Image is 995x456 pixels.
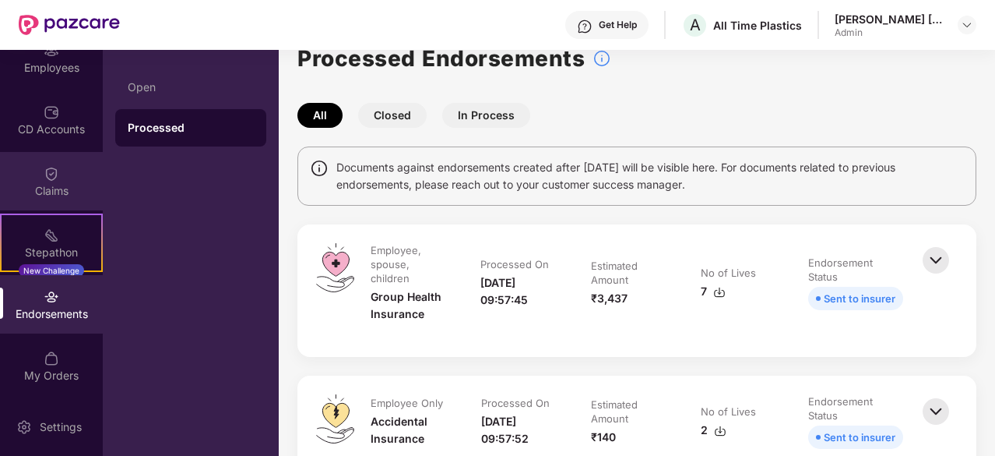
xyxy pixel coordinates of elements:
[481,396,550,410] div: Processed On
[701,405,756,419] div: No of Lives
[371,288,449,323] div: Group Health Insurance
[591,259,666,287] div: Estimated Amount
[44,351,59,366] img: svg+xml;base64,PHN2ZyBpZD0iTXlfT3JkZXJzIiBkYXRhLW5hbWU9Ik15IE9yZGVycyIgeG1sbnM9Imh0dHA6Ly93d3cudz...
[336,159,964,193] span: Documents against endorsements created after [DATE] will be visible here. For documents related t...
[808,256,900,284] div: Endorsement Status
[128,81,254,94] div: Open
[481,413,560,447] div: [DATE] 09:57:52
[577,19,592,34] img: svg+xml;base64,PHN2ZyBpZD0iSGVscC0zMngzMiIgeG1sbnM9Imh0dHA6Ly93d3cudzMub3JnLzIwMDAvc3ZnIiB3aWR0aD...
[701,283,726,300] div: 7
[442,103,530,128] button: In Process
[44,104,59,120] img: svg+xml;base64,PHN2ZyBpZD0iQ0RfQWNjb3VudHMiIGRhdGEtbmFtZT0iQ0QgQWNjb3VudHMiIHhtbG5zPSJodHRwOi8vd3...
[919,394,953,429] img: svg+xml;base64,PHN2ZyBpZD0iQmFjay0zMngzMiIgeG1sbnM9Imh0dHA6Ly93d3cudzMub3JnLzIwMDAvc3ZnIiB3aWR0aD...
[297,103,343,128] button: All
[2,245,101,260] div: Stepathon
[591,398,666,426] div: Estimated Amount
[19,15,120,35] img: New Pazcare Logo
[44,228,59,243] img: svg+xml;base64,PHN2ZyB4bWxucz0iaHR0cDovL3d3dy53My5vcmcvMjAwMC9zdmciIHdpZHRoPSIyMSIgaGVpZ2h0PSIyMC...
[824,429,895,446] div: Sent to insurer
[480,257,549,271] div: Processed On
[919,243,953,277] img: svg+xml;base64,PHN2ZyBpZD0iQmFjay0zMngzMiIgeG1sbnM9Imh0dHA6Ly93d3cudzMub3JnLzIwMDAvc3ZnIiB3aWR0aD...
[701,266,756,280] div: No of Lives
[714,425,726,437] img: svg+xml;base64,PHN2ZyBpZD0iRG93bmxvYWQtMzJ4MzIiIHhtbG5zPSJodHRwOi8vd3d3LnczLm9yZy8yMDAwL3N2ZyIgd2...
[835,27,944,39] div: Admin
[371,243,446,285] div: Employee, spouse, children
[297,41,585,76] h1: Processed Endorsements
[316,394,354,444] img: svg+xml;base64,PHN2ZyB4bWxucz0iaHR0cDovL3d3dy53My5vcmcvMjAwMC9zdmciIHdpZHRoPSI0OS4zMiIgaGVpZ2h0PS...
[824,290,895,307] div: Sent to insurer
[599,19,637,31] div: Get Help
[371,396,443,410] div: Employee Only
[480,274,559,309] div: [DATE] 09:57:45
[591,429,616,446] div: ₹140
[592,49,611,68] img: svg+xml;base64,PHN2ZyBpZD0iSW5mb18tXzMyeDMyIiBkYXRhLW5hbWU9IkluZm8gLSAzMngzMiIgeG1sbnM9Imh0dHA6Ly...
[16,419,32,435] img: svg+xml;base64,PHN2ZyBpZD0iU2V0dGluZy0yMHgyMCIgeG1sbnM9Imh0dHA6Ly93d3cudzMub3JnLzIwMDAvc3ZnIiB3aW...
[35,419,86,435] div: Settings
[808,394,900,422] div: Endorsement Status
[701,422,726,439] div: 2
[690,16,701,34] span: A
[713,286,726,299] img: svg+xml;base64,PHN2ZyBpZD0iRG93bmxvYWQtMzJ4MzIiIHhtbG5zPSJodHRwOi8vd3d3LnczLm9yZy8yMDAwL3N2ZyIgd2...
[19,264,84,277] div: New Challenge
[591,290,628,307] div: ₹3,437
[44,43,59,58] img: svg+xml;base64,PHN2ZyBpZD0iRW1wbG95ZWVzIiB4bWxucz0iaHR0cDovL3d3dy53My5vcmcvMjAwMC9zdmciIHdpZHRoPS...
[835,12,944,27] div: [PERSON_NAME] [PERSON_NAME]
[371,413,450,447] div: Accidental Insurance
[961,19,973,31] img: svg+xml;base64,PHN2ZyBpZD0iRHJvcGRvd24tMzJ4MzIiIHhtbG5zPSJodHRwOi8vd3d3LnczLm9yZy8yMDAwL3N2ZyIgd2...
[316,243,354,292] img: svg+xml;base64,PHN2ZyB4bWxucz0iaHR0cDovL3d3dy53My5vcmcvMjAwMC9zdmciIHdpZHRoPSI0OS4zMiIgaGVpZ2h0PS...
[358,103,427,128] button: Closed
[128,120,254,136] div: Processed
[713,18,802,33] div: All Time Plastics
[44,166,59,182] img: svg+xml;base64,PHN2ZyBpZD0iQ2xhaW0iIHhtbG5zPSJodHRwOi8vd3d3LnczLm9yZy8yMDAwL3N2ZyIgd2lkdGg9IjIwIi...
[44,289,59,305] img: svg+xml;base64,PHN2ZyBpZD0iRW5kb3JzZW1lbnRzIiB4bWxucz0iaHR0cDovL3d3dy53My5vcmcvMjAwMC9zdmciIHdpZH...
[310,159,329,178] img: svg+xml;base64,PHN2ZyBpZD0iSW5mbyIgeG1sbnM9Imh0dHA6Ly93d3cudzMub3JnLzIwMDAvc3ZnIiB3aWR0aD0iMTQiIG...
